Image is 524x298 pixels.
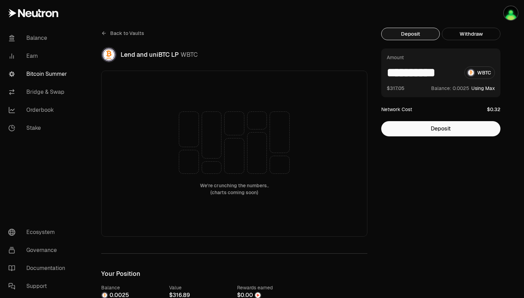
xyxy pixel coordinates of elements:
[381,28,440,40] button: Deposit
[381,106,412,113] div: Network Cost
[102,48,116,62] img: WBTC Logo
[3,83,75,101] a: Bridge & Swap
[255,292,261,298] img: NTRN Logo
[101,270,367,277] h3: Your Position
[3,119,75,137] a: Stake
[387,84,404,92] button: $317.05
[3,223,75,241] a: Ecosystem
[121,51,179,58] span: Lend and uniBTC LP
[200,182,269,196] div: We're crunching the numbers.. (charts coming soon)
[101,284,164,291] div: Balance
[3,259,75,277] a: Documentation
[3,101,75,119] a: Orderbook
[431,85,451,92] span: Balance:
[3,241,75,259] a: Governance
[3,277,75,295] a: Support
[169,284,232,291] div: Value
[3,29,75,47] a: Balance
[237,284,299,291] div: Rewards earned
[3,65,75,83] a: Bitcoin Summer
[110,30,144,37] span: Back to Vaults
[181,51,198,58] span: WBTC
[387,54,404,61] div: Amount
[3,47,75,65] a: Earn
[471,85,495,92] button: Using Max
[442,28,500,40] button: Withdraw
[381,121,500,136] button: Deposit
[504,6,518,20] img: toxf1
[102,292,107,298] img: WBTC Logo
[101,28,144,39] a: Back to Vaults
